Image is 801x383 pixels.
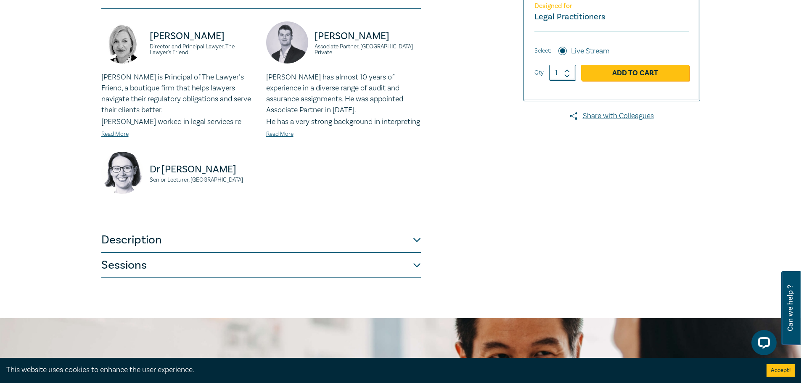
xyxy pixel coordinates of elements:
[534,2,689,10] p: Designed for
[534,68,544,77] label: Qty
[266,130,293,138] a: Read More
[534,11,605,22] small: Legal Practitioners
[315,44,421,55] small: Associate Partner, [GEOGRAPHIC_DATA] Private
[101,152,143,194] img: https://s3.ap-southeast-2.amazonaws.com/leo-cussen-store-production-content/Contacts/Dr%20Katie%2...
[150,177,256,183] small: Senior Lecturer, [GEOGRAPHIC_DATA]
[101,253,421,278] button: Sessions
[101,227,421,253] button: Description
[534,46,551,55] span: Select:
[150,163,256,176] p: Dr [PERSON_NAME]
[266,72,421,116] p: [PERSON_NAME] has almost 10 years of experience in a diverse range of audit and assurance assignm...
[101,21,143,63] img: https://s3.ap-southeast-2.amazonaws.com/leo-cussen-store-production-content/Contacts/Jennie%20Pak...
[150,29,256,43] p: [PERSON_NAME]
[786,276,794,340] span: Can we help ?
[549,65,576,81] input: 1
[523,111,700,122] a: Share with Colleagues
[101,116,256,127] p: [PERSON_NAME] worked in legal services re
[745,327,780,362] iframe: LiveChat chat widget
[581,65,689,81] a: Add to Cart
[6,365,754,375] div: This website uses cookies to enhance the user experience.
[266,21,308,63] img: https://s3.ap-southeast-2.amazonaws.com/leo-cussen-store-production-content/Contacts/Alex%20Young...
[101,130,129,138] a: Read More
[101,72,256,116] p: [PERSON_NAME] is Principal of The Lawyer’s Friend, a boutique firm that helps lawyers navigate th...
[150,44,256,55] small: Director and Principal Lawyer, The Lawyer's Friend
[266,116,421,127] p: He has a very strong background in interpreting
[767,364,795,377] button: Accept cookies
[571,46,610,57] label: Live Stream
[315,29,421,43] p: [PERSON_NAME]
